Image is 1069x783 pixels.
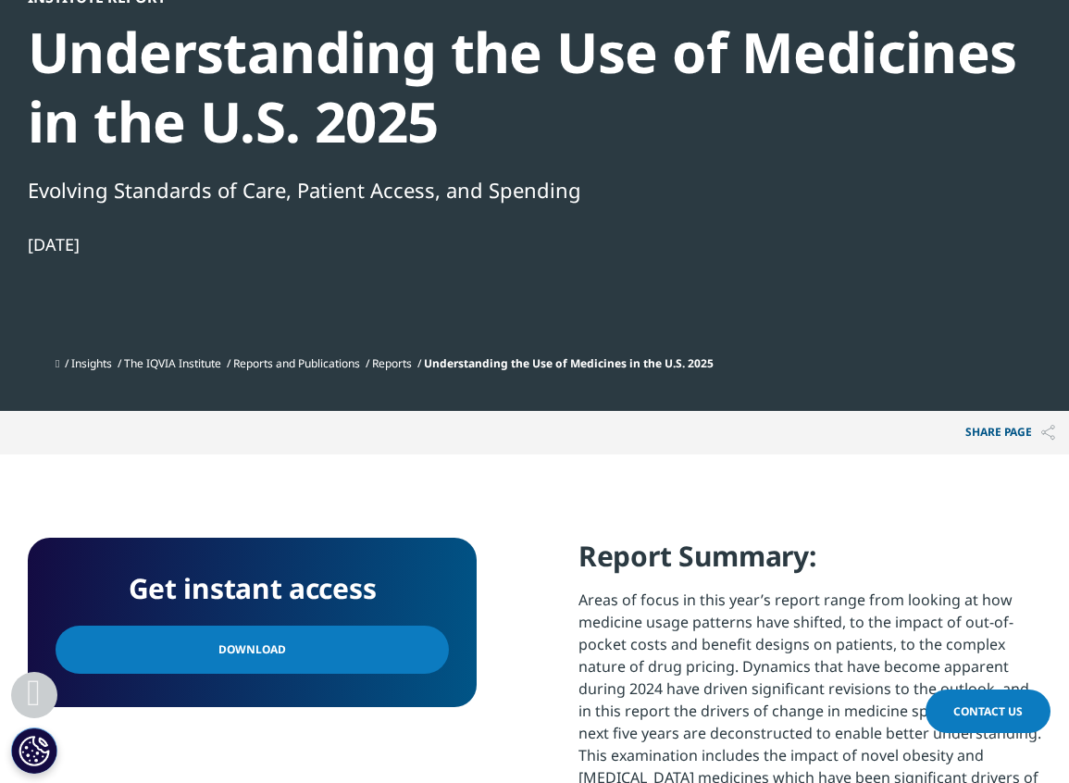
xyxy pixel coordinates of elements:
[56,626,449,674] a: Download
[372,355,412,371] a: Reports
[578,538,1041,589] h4: Report Summary:
[218,640,286,660] span: Download
[424,355,714,371] span: Understanding the Use of Medicines in the U.S. 2025
[951,411,1069,454] button: Share PAGEShare PAGE
[926,690,1050,733] a: Contact Us
[28,174,1020,205] div: Evolving Standards of Care, Patient Access, and Spending
[11,727,57,774] button: Cookies Settings
[1041,425,1055,441] img: Share PAGE
[56,565,449,612] h4: Get instant access
[953,703,1023,719] span: Contact Us
[28,233,1020,255] div: [DATE]
[28,18,1020,156] div: Understanding the Use of Medicines in the U.S. 2025
[71,355,112,371] a: Insights
[124,355,221,371] a: The IQVIA Institute
[951,411,1069,454] p: Share PAGE
[233,355,360,371] a: Reports and Publications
